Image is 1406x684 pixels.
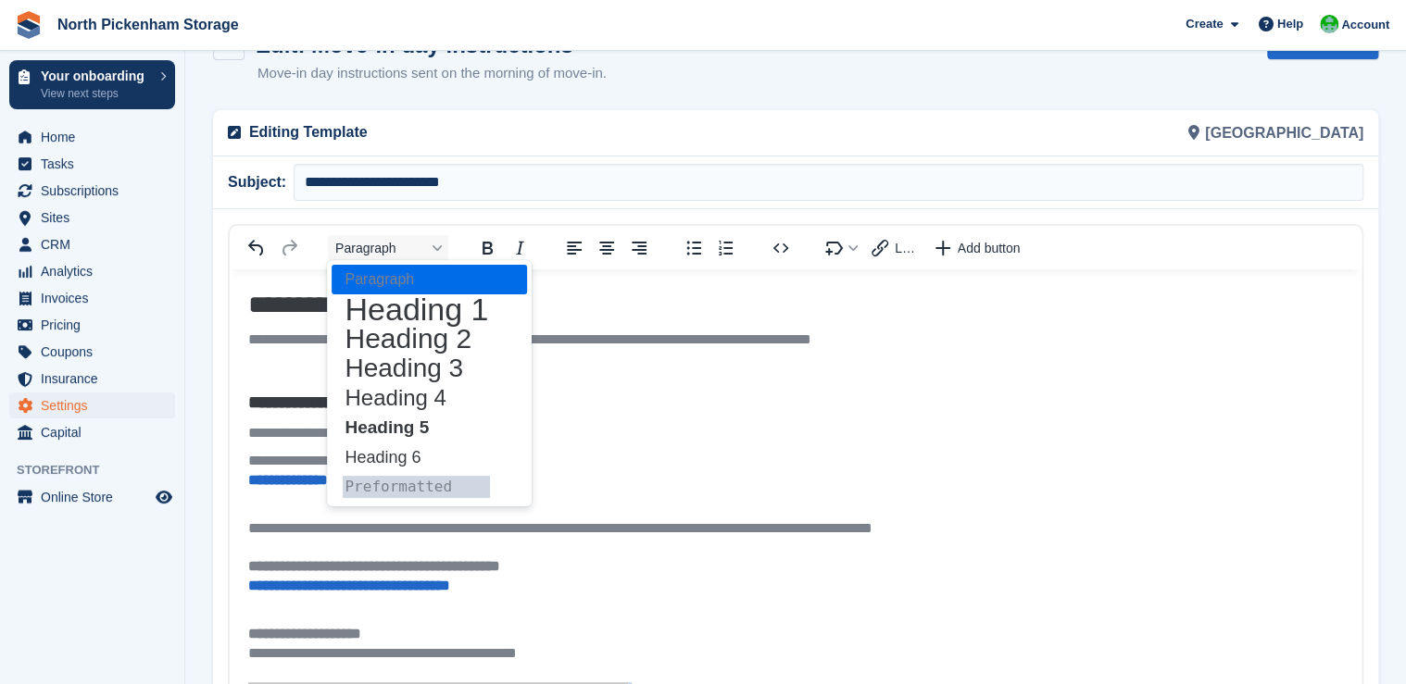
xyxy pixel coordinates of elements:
p: View next steps [41,85,151,102]
a: menu [9,366,175,392]
button: Insert a call-to-action button [926,235,1029,261]
p: Editing Template [249,121,785,143]
div: Heading 3 [332,354,527,383]
a: menu [9,312,175,338]
span: Online Store [41,484,152,510]
span: Analytics [41,258,152,284]
p: Your onboarding [41,69,151,82]
a: menu [9,339,175,365]
a: menu [9,419,175,445]
button: Bold [471,235,503,261]
a: menu [9,258,175,284]
a: menu [9,484,175,510]
span: Subscriptions [41,178,152,204]
a: menu [9,178,175,204]
span: Help [1277,15,1303,33]
span: Subject: [228,171,294,193]
button: Insert link with variable [865,235,925,261]
a: menu [9,205,175,230]
a: North Pickenham Storage [50,9,246,40]
div: Heading 6 [332,442,527,472]
span: Pricing [41,312,152,338]
p: Move-in day instructions sent on the morning of move-in. [257,63,607,84]
img: Chris Gulliver [1320,15,1338,33]
h3: Heading 3 [343,357,490,379]
a: Preview store [153,486,175,508]
a: menu [9,285,175,311]
h4: Heading 4 [343,387,490,409]
div: Heading 5 [332,413,527,442]
button: Italic [504,235,535,261]
span: Settings [41,392,152,418]
div: [GEOGRAPHIC_DATA] [796,110,1375,155]
span: Storefront [17,461,184,479]
button: Block Paragraph [328,235,448,261]
a: menu [9,392,175,418]
a: menu [9,151,175,177]
span: Tasks [41,151,152,177]
div: Heading 2 [332,324,527,354]
span: Paragraph [335,241,426,255]
button: Undo [241,235,272,261]
button: Align right [623,235,655,261]
div: Tooltip anchor [578,35,595,52]
span: Capital [41,419,152,445]
h6: Heading 6 [343,446,490,468]
span: Add button [958,241,1021,255]
span: Account [1341,16,1389,34]
button: Numbered list [710,235,742,261]
span: Sites [41,205,152,230]
span: Create [1186,15,1223,33]
button: Align left [559,235,590,261]
h1: Heading 1 [343,298,490,320]
button: Insert merge tag [820,235,864,261]
span: Insurance [41,366,152,392]
span: Home [41,124,152,150]
button: Align center [591,235,622,261]
span: Invoices [41,285,152,311]
span: Link [895,241,918,255]
h2: Heading 2 [343,328,490,350]
div: Heading 4 [332,383,527,413]
button: Redo [273,235,305,261]
button: Source code [765,235,797,261]
a: Your onboarding View next steps [9,60,175,109]
pre: Preformatted [343,476,490,498]
img: stora-icon-8386f47178a22dfd0bd8f6a31ec36ba5ce8667c1dd55bd0f319d3a0aa187defe.svg [15,11,43,39]
span: CRM [41,231,152,257]
a: menu [9,124,175,150]
span: Coupons [41,339,152,365]
button: Bullet list [678,235,709,261]
h5: Heading 5 [343,417,490,439]
div: Heading 1 [332,294,527,324]
div: Preformatted [332,472,527,502]
a: menu [9,231,175,257]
